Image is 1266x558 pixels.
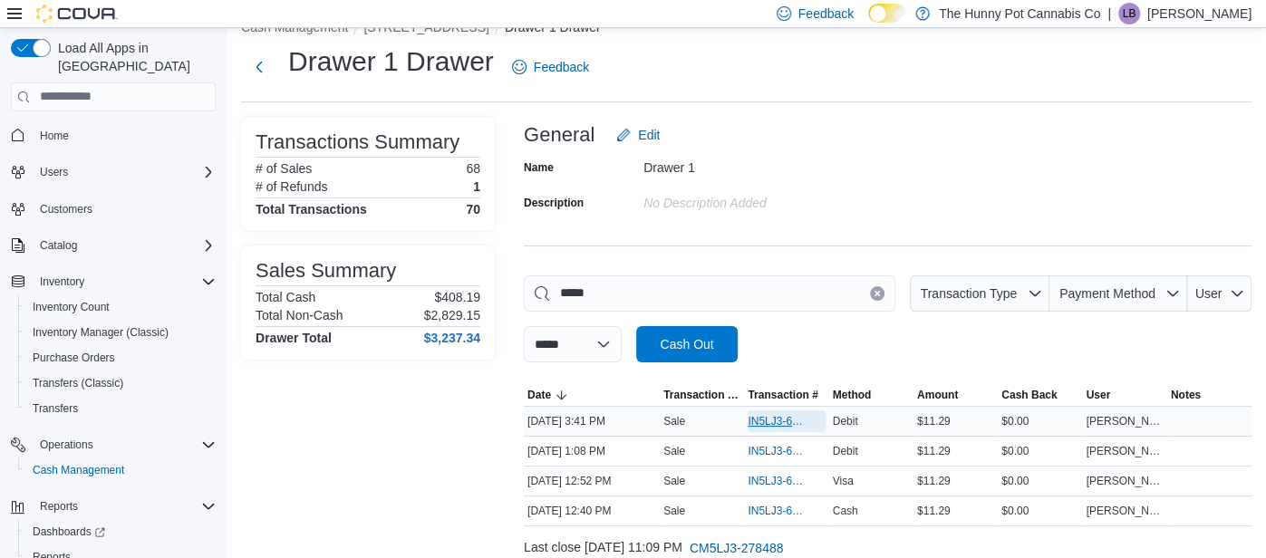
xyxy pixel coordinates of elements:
button: Inventory Manager (Classic) [18,320,223,345]
button: Transfers (Classic) [18,370,223,396]
a: Dashboards [25,521,112,543]
span: $11.29 [917,444,951,458]
input: Dark Mode [868,4,906,23]
a: Inventory Count [25,296,117,318]
span: Reports [40,499,78,514]
button: Method [829,384,913,406]
span: Home [33,124,216,147]
button: Operations [4,432,223,457]
p: Sale [663,504,685,518]
input: This is a search bar. As you type, the results lower in the page will automatically filter. [524,275,895,312]
p: [PERSON_NAME] [1147,3,1252,24]
span: IN5LJ3-6155280 [748,444,807,458]
button: IN5LJ3-6155136 [748,470,825,492]
span: Purchase Orders [33,351,115,365]
span: $11.29 [917,414,951,428]
span: IN5LJ3-6155058 [748,504,807,518]
span: Inventory Manager (Classic) [33,325,169,340]
span: Transfers [33,401,78,416]
button: Amount [913,384,998,406]
span: Operations [40,438,93,452]
span: Dashboards [25,521,216,543]
p: 68 [466,161,480,176]
span: LB [1123,3,1136,24]
button: Purchase Orders [18,345,223,370]
div: [DATE] 12:40 PM [524,500,660,522]
span: Cash Management [25,459,216,481]
h3: Sales Summary [256,260,396,282]
button: Users [33,161,75,183]
button: Inventory [4,269,223,294]
a: Cash Management [25,459,131,481]
a: Dashboards [18,519,223,544]
div: [DATE] 12:52 PM [524,470,660,492]
h6: Total Non-Cash [256,308,343,322]
span: Transfers [25,398,216,419]
span: Feedback [798,5,854,23]
span: [PERSON_NAME] [1086,504,1163,518]
span: IN5LJ3-6155136 [748,474,807,488]
div: $0.00 [998,470,1082,492]
span: Inventory [40,274,84,289]
img: Cova [36,5,118,23]
div: [DATE] 3:41 PM [524,410,660,432]
span: Inventory Count [25,296,216,318]
div: Drawer 1 [643,153,886,175]
span: Cash Out [660,335,713,353]
div: $0.00 [998,500,1082,522]
button: Edit [609,117,667,153]
span: Notes [1171,388,1201,402]
span: Amount [917,388,958,402]
h3: General [524,124,594,146]
p: | [1107,3,1111,24]
span: Purchase Orders [25,347,216,369]
span: Transfers (Classic) [25,372,216,394]
p: $408.19 [434,290,480,304]
span: Cash [833,504,858,518]
button: Cash Back [998,384,1082,406]
p: Sale [663,474,685,488]
span: Inventory [33,271,216,293]
button: User [1187,275,1252,312]
span: User [1195,286,1223,301]
button: Operations [33,434,101,456]
button: Notes [1167,384,1252,406]
button: Users [4,159,223,185]
span: User [1086,388,1110,402]
h4: 70 [466,202,480,216]
p: Sale [663,414,685,428]
span: Transaction # [748,388,817,402]
button: Payment Method [1049,275,1187,312]
button: Reports [33,495,85,517]
label: Name [524,160,554,175]
span: Feedback [534,58,589,76]
span: Transaction Type [663,388,740,402]
button: Transaction Type [660,384,744,406]
span: Dashboards [33,524,105,539]
span: Cash Back [1001,388,1057,402]
h4: $3,237.34 [424,331,480,345]
span: Inventory Count [33,300,110,314]
span: [PERSON_NAME] [1086,414,1163,428]
span: Transaction Type [920,286,1017,301]
button: Next [241,49,277,85]
button: Clear input [870,286,884,301]
h6: # of Sales [256,161,312,176]
div: No Description added [643,188,886,210]
div: Liam Bisztray [1118,3,1140,24]
button: Transaction Type [910,275,1049,312]
a: Transfers [25,398,85,419]
h1: Drawer 1 Drawer [288,43,494,80]
div: $0.00 [998,440,1082,462]
span: Home [40,129,69,143]
div: $0.00 [998,410,1082,432]
span: Date [527,388,551,402]
button: Catalog [33,235,84,256]
span: Dark Mode [868,23,869,24]
button: Transaction # [744,384,828,406]
span: Inventory Manager (Classic) [25,322,216,343]
a: Home [33,125,76,147]
span: Customers [33,197,216,220]
button: User [1082,384,1166,406]
span: Users [33,161,216,183]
